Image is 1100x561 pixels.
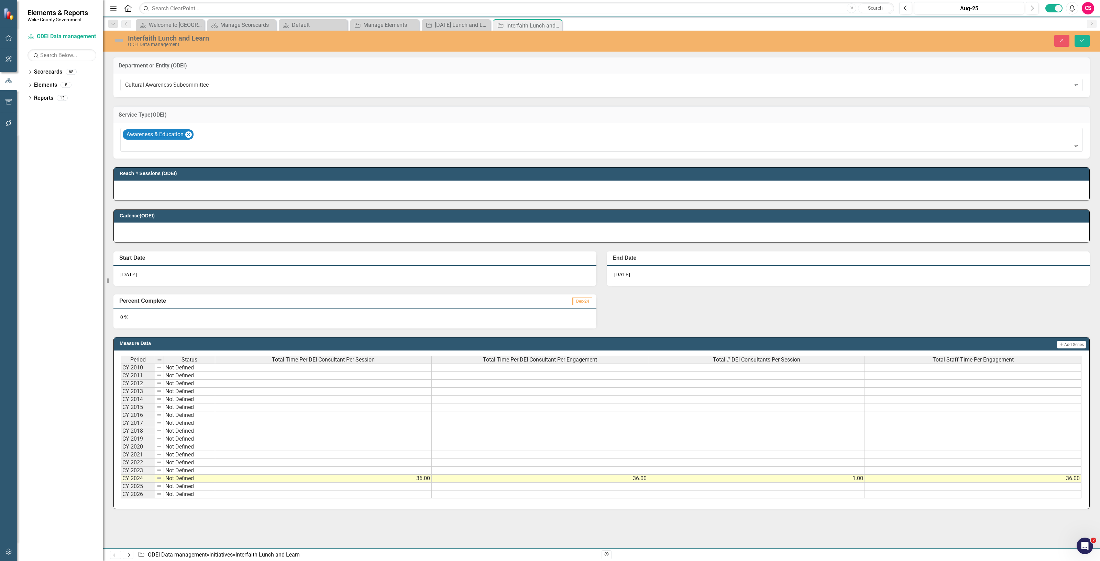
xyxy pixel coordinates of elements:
[164,388,215,396] td: Not Defined
[292,21,346,29] div: Default
[120,341,621,346] h3: Measure Data
[868,5,883,11] span: Search
[57,95,68,101] div: 13
[164,396,215,403] td: Not Defined
[121,435,155,443] td: CY 2019
[125,81,1071,89] div: Cultural Awareness Subcommittee
[483,357,597,363] span: Total Time Per DEI Consultant Per Engagement
[1057,341,1086,348] button: Add Series
[156,404,162,410] img: 8DAGhfEEPCf229AAAAAElFTkSuQmCC
[34,81,57,89] a: Elements
[352,21,417,29] a: Manage Elements
[156,460,162,465] img: 8DAGhfEEPCf229AAAAAElFTkSuQmCC
[113,309,596,328] div: 0 %
[185,131,192,138] div: Remove Awareness & Education
[164,403,215,411] td: Not Defined
[914,2,1024,14] button: Aug-25
[164,411,215,419] td: Not Defined
[423,21,489,29] a: [DATE] Lunch and Learn
[435,21,489,29] div: [DATE] Lunch and Learn
[156,365,162,370] img: 8DAGhfEEPCf229AAAAAElFTkSuQmCC
[156,436,162,441] img: 8DAGhfEEPCf229AAAAAElFTkSuQmCC
[156,444,162,449] img: 8DAGhfEEPCf229AAAAAElFTkSuQmCC
[432,475,648,483] td: 36.00
[148,551,207,558] a: ODEI Data management
[215,475,432,483] td: 36.00
[124,130,185,140] div: Awareness & Education
[156,412,162,418] img: 8DAGhfEEPCf229AAAAAElFTkSuQmCC
[506,21,560,30] div: Interfaith Lunch and Learn
[156,373,162,378] img: 8DAGhfEEPCf229AAAAAElFTkSuQmCC
[164,419,215,427] td: Not Defined
[121,427,155,435] td: CY 2018
[865,475,1081,483] td: 36.00
[181,357,197,363] span: Status
[130,357,146,363] span: Period
[121,380,155,388] td: CY 2012
[572,298,592,305] span: Dec-24
[120,171,1086,176] h3: Reach # Sessions (ODEI)
[137,21,203,29] a: Welcome to [GEOGRAPHIC_DATA]
[60,82,71,88] div: 8
[164,380,215,388] td: Not Defined
[156,491,162,497] img: 8DAGhfEEPCf229AAAAAElFTkSuQmCC
[34,94,53,102] a: Reports
[713,357,800,363] span: Total # DEI Consultants Per Session
[121,443,155,451] td: CY 2020
[121,388,155,396] td: CY 2013
[164,475,215,483] td: Not Defined
[209,551,233,558] a: Initiatives
[156,428,162,433] img: 8DAGhfEEPCf229AAAAAElFTkSuQmCC
[138,551,596,559] div: » »
[121,372,155,380] td: CY 2011
[27,33,96,41] a: ODEI Data management
[164,459,215,467] td: Not Defined
[120,272,137,277] span: [DATE]
[209,21,274,29] a: Manage Scorecards
[164,490,215,498] td: Not Defined
[121,467,155,475] td: CY 2023
[157,357,162,363] img: 8DAGhfEEPCf229AAAAAElFTkSuQmCC
[164,443,215,451] td: Not Defined
[156,380,162,386] img: 8DAGhfEEPCf229AAAAAElFTkSuQmCC
[156,396,162,402] img: 8DAGhfEEPCf229AAAAAElFTkSuQmCC
[121,364,155,372] td: CY 2010
[164,372,215,380] td: Not Defined
[66,69,77,75] div: 68
[164,467,215,475] td: Not Defined
[121,396,155,403] td: CY 2014
[27,17,88,22] small: Wake County Government
[149,21,203,29] div: Welcome to [GEOGRAPHIC_DATA]
[858,3,892,13] button: Search
[164,451,215,459] td: Not Defined
[156,452,162,457] img: 8DAGhfEEPCf229AAAAAElFTkSuQmCC
[121,403,155,411] td: CY 2015
[121,451,155,459] td: CY 2021
[648,475,865,483] td: 1.00
[121,411,155,419] td: CY 2016
[164,435,215,443] td: Not Defined
[1091,538,1096,543] span: 2
[119,298,446,304] h3: Percent Complete
[280,21,346,29] a: Default
[34,68,62,76] a: Scorecards
[121,419,155,427] td: CY 2017
[613,255,1086,261] h3: End Date
[128,34,671,42] div: Interfaith Lunch and Learn
[933,357,1014,363] span: Total Staff Time Per Engagement
[121,483,155,490] td: CY 2025
[235,551,300,558] div: Interfaith Lunch and Learn
[220,21,274,29] div: Manage Scorecards
[156,420,162,425] img: 8DAGhfEEPCf229AAAAAElFTkSuQmCC
[121,475,155,483] td: CY 2024
[363,21,417,29] div: Manage Elements
[3,8,15,20] img: ClearPoint Strategy
[916,4,1022,13] div: Aug-25
[156,475,162,481] img: 8DAGhfEEPCf229AAAAAElFTkSuQmCC
[156,483,162,489] img: 8DAGhfEEPCf229AAAAAElFTkSuQmCC
[120,213,1086,218] h3: Cadence(ODEI)
[164,427,215,435] td: Not Defined
[614,272,630,277] span: [DATE]
[119,255,593,261] h3: Start Date
[156,388,162,394] img: 8DAGhfEEPCf229AAAAAElFTkSuQmCC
